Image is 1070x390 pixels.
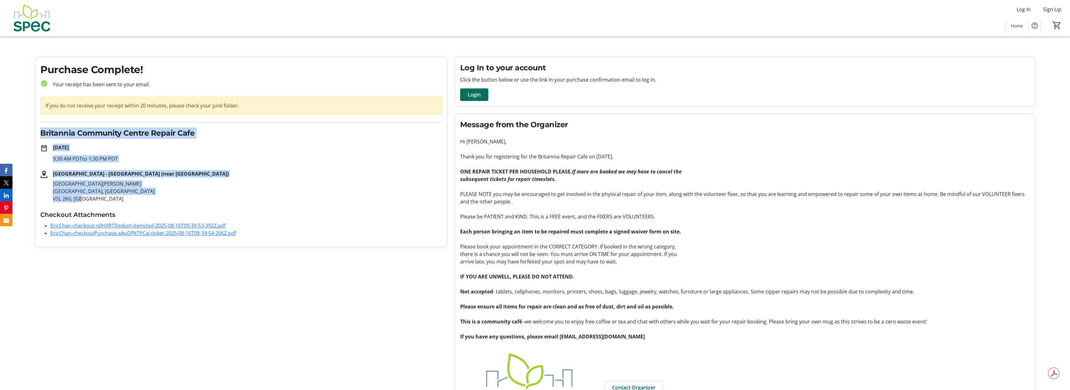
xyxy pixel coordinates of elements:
strong: This is a community café - [460,318,525,325]
strong: [GEOGRAPHIC_DATA] - [GEOGRAPHIC_DATA] (near [GEOGRAPHIC_DATA]) [53,170,229,177]
strong: Not accepted [460,288,493,295]
span: Log In [1017,6,1031,13]
span: Please be PATIENT and KIND. This is a FREE event, and the FIXERS are VOLUNTEERS. [460,213,655,220]
p: Your receipt has been sent to your email. [48,81,442,88]
a: EricChan-checkoutPurchase-aAoDPkTPCai-ticket-2025-08-16T09-39-54-206Z.pdf [50,230,236,237]
button: Cart [1051,20,1063,31]
strong: Each person bringing an item to be repaired must complete a signed waiver form on site. [460,228,681,235]
em: subsequent tickets for repair timeslots. [460,176,556,182]
p: Hi [PERSON_NAME], [460,138,1030,145]
em: If more are booked we may have to cancel the [572,168,682,175]
h1: Purchase Complete! [40,62,442,77]
button: Login [460,88,488,101]
button: Help [1028,19,1041,32]
span: Sign Up [1043,6,1061,13]
span: arrive late, you may have forfeited your spot and may have to wait. [460,258,617,265]
span: Please book your appointment in the CORRECT CATEGORY. If booked in the wrong category, [460,243,676,250]
strong: Please ensure all items for repair are clean and as free of dust, dirt and oil as possible. [460,303,674,310]
h2: Log In to your account [460,62,1030,73]
strong: [DATE] [53,144,69,151]
p: Thank you for registering for the Britannia Repair Cafe on [DATE]. [460,153,1030,160]
span: there is a chance you will not be seen. You must arrive ON TIME for your appointment. If you [460,251,677,257]
a: EricChan-checkout-n0HXRTDedum-itemized-2025-08-16T09-39-53-392Z.pdf [50,222,226,229]
div: If you do not receive your receipt within 20 minutes, please check your junk folder. [40,97,442,115]
strong: If you have any questions, please email [EMAIL_ADDRESS][DOMAIN_NAME] [460,333,645,340]
span: Home [1011,22,1023,29]
span: Login [468,91,481,98]
span: PLEASE NOTE you may be encouraged to get involved in the physical repair of your item, along with... [460,191,1025,205]
a: Home [1006,20,1028,32]
h2: Britannia Community Centre Repair Cafe [40,127,442,139]
mat-icon: check_circle [40,80,48,87]
strong: ONE REPAIR TICKET PER HOUSEHOLD PLEASE. [460,168,682,175]
mat-icon: date_range [40,144,48,152]
img: SPEC's Logo [4,2,59,34]
button: Sign Up [1038,4,1066,14]
p: [GEOGRAPHIC_DATA][PERSON_NAME] [GEOGRAPHIC_DATA], [GEOGRAPHIC_DATA] V5L 2K6, [GEOGRAPHIC_DATA] [53,180,442,202]
h2: Message from the Organizer [460,119,1030,130]
h3: Checkout Attachments [40,210,442,219]
span: - tablets, cellphones, monitors, printers, shoes, bags, luggage, jewelry, watches, furniture or l... [493,288,914,295]
strong: IF YOU ARE UNWELL, PLEASE DO NOT ATTEND. [460,273,574,280]
button: Log In [1012,4,1036,14]
p: 9:30 AM PDT to 1:30 PM PDT [53,155,442,162]
span: we welcome you to enjoy free coffee or tea and chat with others while you wait for your repair bo... [525,318,927,325]
p: Click the button below or use the link in your purchase confirmation email to log in. [460,76,1030,83]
